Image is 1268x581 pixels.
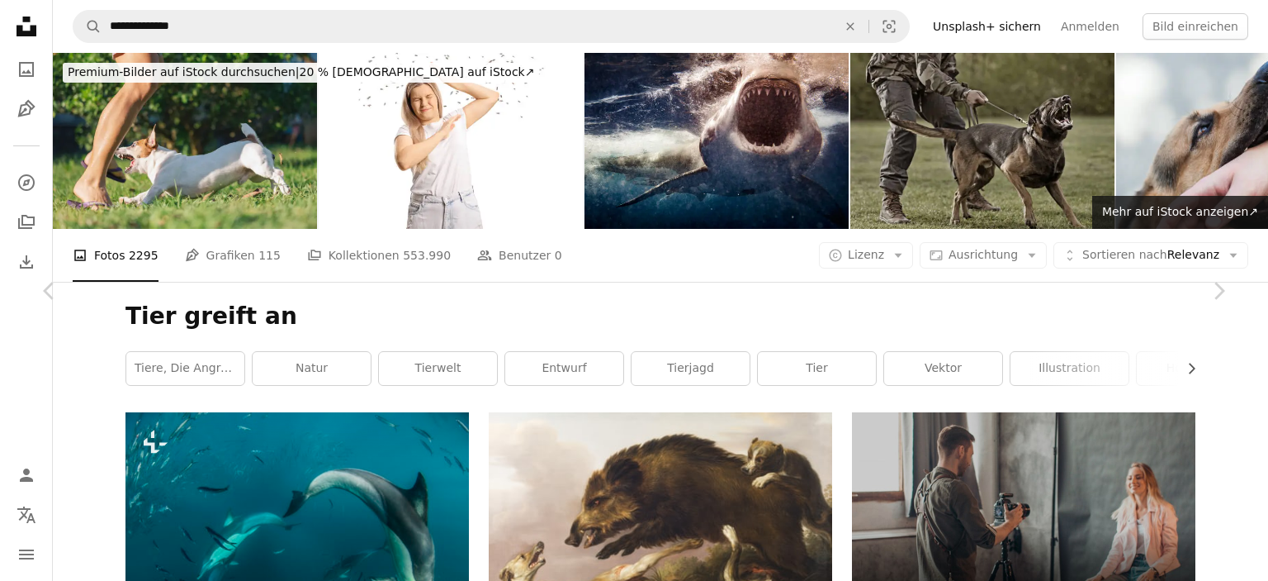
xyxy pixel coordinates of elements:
[10,93,43,126] a: Grafiken
[758,352,876,385] a: Tier
[403,246,451,264] span: 553.990
[68,65,300,79] span: Premium-Bilder auf iStock durchsuchen |
[73,10,910,43] form: Finden Sie Bildmaterial auf der ganzen Webseite
[819,242,913,269] button: Lizenz
[10,166,43,199] a: Entdecken
[185,229,281,282] a: Grafiken 115
[10,538,43,571] button: Menü
[949,248,1018,261] span: Ausrichtung
[1053,242,1248,269] button: Sortieren nachRelevanz
[584,53,849,229] img: Extreme Nahaufnahme des Angriffs des Weißen Hais mit Blut
[1137,352,1255,385] a: horizontal
[848,248,884,261] span: Lizenz
[1143,13,1248,40] button: Bild einreichen
[1082,247,1219,264] span: Relevanz
[555,246,562,264] span: 0
[1092,196,1268,229] a: Mehr auf iStock anzeigen↗
[920,242,1047,269] button: Ausrichtung
[53,53,549,93] a: Premium-Bilder auf iStock durchsuchen|20 % [DEMOGRAPHIC_DATA] auf iStock↗
[1010,352,1128,385] a: Illustration
[125,302,1195,331] h1: Tier greift an
[53,53,317,229] img: Wütender, brüllender, aggressiver Jack Russell Terrier spielt und beißt seinen Besitzer
[126,352,244,385] a: Tiere, die angreifen
[10,498,43,531] button: Sprache
[489,529,832,544] a: Ein Wildschwein greift in einer dramatischen Szene Hunde an.
[832,11,868,42] button: Löschen
[632,352,750,385] a: Tierjagd
[1169,212,1268,370] a: Weiter
[884,352,1002,385] a: Vektor
[319,53,583,229] img: Bienenschwarm greift eine junge Frau an
[505,352,623,385] a: Entwurf
[379,352,497,385] a: Tierwelt
[869,11,909,42] button: Visuelle Suche
[63,63,539,83] div: 20 % [DEMOGRAPHIC_DATA] auf iStock ↗
[923,13,1051,40] a: Unsplash+ sichern
[477,229,562,282] a: Benutzer 0
[1082,248,1167,261] span: Sortieren nach
[10,206,43,239] a: Kollektionen
[1051,13,1129,40] a: Anmelden
[73,11,102,42] button: Unsplash suchen
[307,229,451,282] a: Kollektionen 553.990
[253,352,371,385] a: Natur
[1102,205,1258,218] span: Mehr auf iStock anzeigen ↗
[125,519,469,534] a: Delfinangriff beim Sardinenlauf in Südafrika
[258,246,281,264] span: 115
[850,53,1114,229] img: Schöne schwarze mittel alte Mann Training mit Angriffshund
[10,459,43,492] a: Anmelden / Registrieren
[10,53,43,86] a: Fotos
